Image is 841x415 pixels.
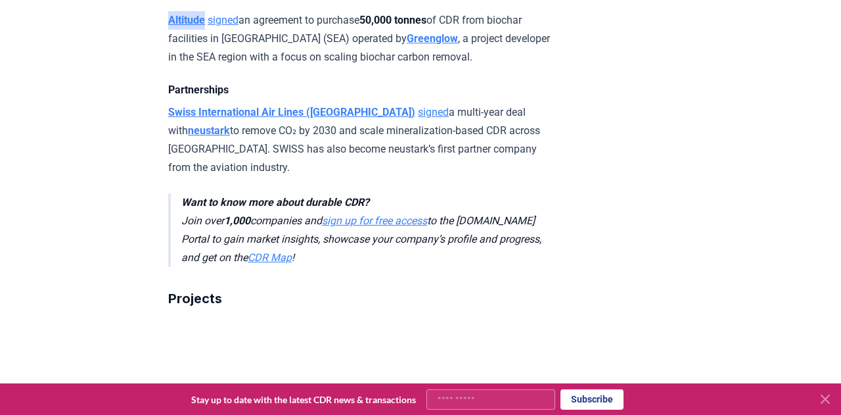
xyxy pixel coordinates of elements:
[168,11,553,66] p: an agreement to purchase of CDR from biochar facilities in [GEOGRAPHIC_DATA] (SEA) operated by , ...
[208,14,239,26] a: signed
[168,103,553,177] p: a multi-year deal with to remove CO₂ by 2030 and scale mineralization-based CDR across [GEOGRAPHI...
[188,124,230,137] a: neustark
[168,14,205,26] a: Altitude
[168,291,222,306] strong: Projects
[418,106,449,118] a: signed
[248,251,292,264] a: CDR Map
[407,32,458,45] a: Greenglow
[359,14,426,26] strong: 50,000 tonnes
[181,196,541,264] em: Join over companies and to the [DOMAIN_NAME] Portal to gain market insights, showcase your compan...
[322,214,427,227] a: sign up for free access
[181,196,369,208] strong: Want to know more about durable CDR?
[168,106,415,118] a: Swiss International Air Lines ([GEOGRAPHIC_DATA])
[168,84,229,96] strong: Partnerships
[224,214,250,227] strong: 1,000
